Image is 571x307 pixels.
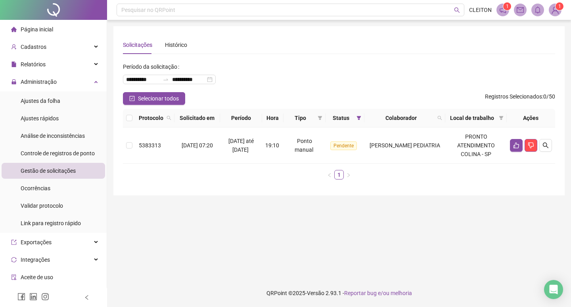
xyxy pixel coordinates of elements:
[329,114,353,122] span: Status
[287,114,314,122] span: Tipo
[11,62,17,67] span: file
[220,109,262,127] th: Período
[228,138,254,153] span: [DATE] até [DATE]
[368,114,434,122] span: Colaborador
[21,239,52,245] span: Exportações
[370,142,440,149] span: [PERSON_NAME] PEDIATRIA
[503,2,511,10] sup: 1
[29,293,37,301] span: linkedin
[11,79,17,85] span: lock
[445,127,507,164] td: PRONTO ATENDIMENTO COLINA - SP
[21,168,76,174] span: Gestão de solicitações
[556,2,563,10] sup: Atualize o seu contato no menu Meus Dados
[11,27,17,32] span: home
[21,61,46,68] span: Relatórios
[182,142,213,149] span: [DATE] 07:20
[558,4,561,9] span: 1
[327,173,332,178] span: left
[454,7,460,13] span: search
[17,293,25,301] span: facebook
[21,133,85,139] span: Análise de inconsistências
[21,98,60,104] span: Ajustes da folha
[325,170,334,180] button: left
[107,279,571,307] footer: QRPoint © 2025 - 2.93.1 -
[11,257,17,263] span: sync
[316,112,324,124] span: filter
[437,116,442,120] span: search
[139,114,163,122] span: Protocolo
[355,112,363,124] span: filter
[41,293,49,301] span: instagram
[513,142,519,149] span: like
[436,112,444,124] span: search
[84,295,90,300] span: left
[21,150,95,156] span: Controle de registros de ponto
[510,114,552,122] div: Ações
[21,44,46,50] span: Cadastros
[499,6,506,14] span: notification
[21,257,50,263] span: Integrações
[506,4,509,9] span: 1
[21,274,53,280] span: Aceite de uso
[165,41,187,49] div: Histórico
[528,142,534,149] span: dislike
[485,92,555,105] span: : 0 / 50
[165,112,173,124] span: search
[330,141,357,150] span: Pendente
[485,93,542,100] span: Registros Selecionados
[334,170,344,180] li: 1
[325,170,334,180] li: Página anterior
[167,116,171,120] span: search
[346,173,351,178] span: right
[307,290,324,296] span: Versão
[544,280,563,299] div: Open Intercom Messenger
[265,142,279,149] span: 19:10
[21,79,57,85] span: Administração
[123,41,152,49] div: Solicitações
[21,115,59,122] span: Ajustes rápidos
[344,170,353,180] li: Próxima página
[262,109,284,127] th: Hora
[21,220,81,226] span: Link para registro rápido
[469,6,492,14] span: CLEITON
[123,92,185,105] button: Selecionar todos
[21,26,53,33] span: Página inicial
[129,96,135,101] span: check-square
[163,76,169,83] span: to
[344,290,412,296] span: Reportar bug e/ou melhoria
[499,116,504,120] span: filter
[21,185,50,191] span: Ocorrências
[448,114,496,122] span: Local de trabalho
[174,109,220,127] th: Solicitado em
[163,76,169,83] span: swap-right
[318,116,322,120] span: filter
[356,116,361,120] span: filter
[542,142,549,149] span: search
[497,112,505,124] span: filter
[549,4,561,16] img: 93516
[517,6,524,14] span: mail
[11,239,17,245] span: export
[139,142,161,149] span: 5383313
[534,6,541,14] span: bell
[11,44,17,50] span: user-add
[295,138,313,153] span: Ponto manual
[11,274,17,280] span: audit
[335,170,343,179] a: 1
[138,94,179,103] span: Selecionar todos
[344,170,353,180] button: right
[123,60,182,73] label: Período da solicitação
[21,203,63,209] span: Validar protocolo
